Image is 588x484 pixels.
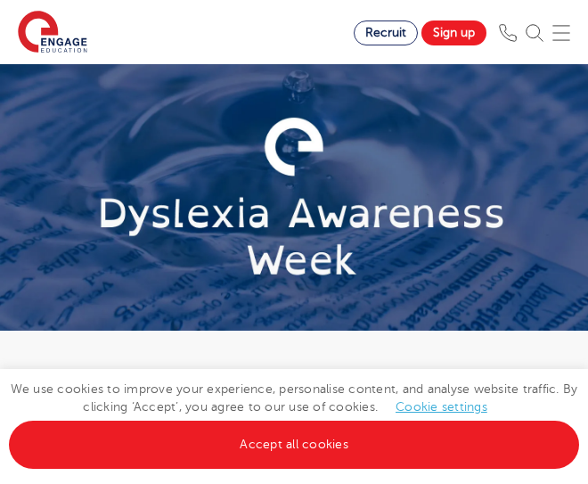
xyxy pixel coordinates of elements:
[499,24,517,42] img: Phone
[552,24,570,42] img: Mobile Menu
[18,11,87,55] img: Engage Education
[9,382,579,451] span: We use cookies to improve your experience, personalise content, and analyse website traffic. By c...
[365,26,406,39] span: Recruit
[396,400,487,414] a: Cookie settings
[9,421,579,469] a: Accept all cookies
[526,24,543,42] img: Search
[421,21,486,45] a: Sign up
[354,21,418,45] a: Recruit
